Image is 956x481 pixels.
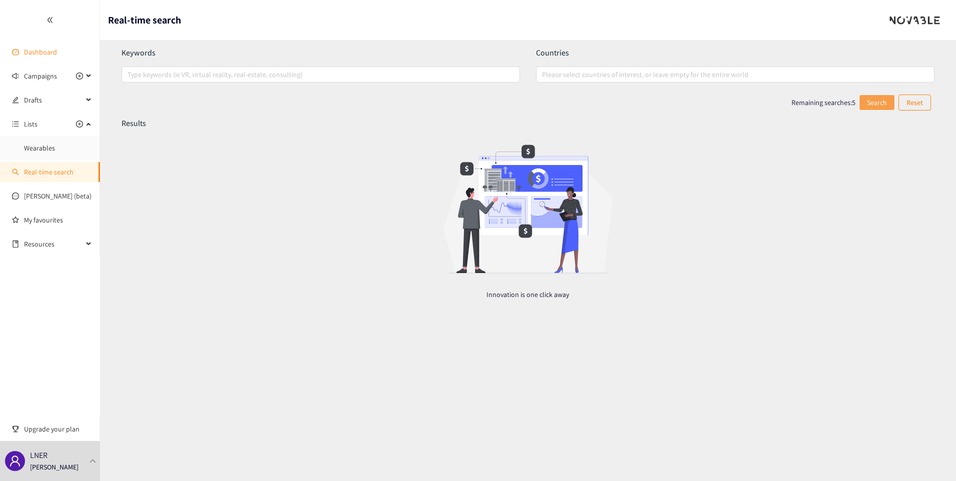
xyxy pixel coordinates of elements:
p: LNER [30,449,47,461]
span: double-left [46,16,53,23]
p: Countries [536,47,934,58]
span: trophy [12,425,19,432]
p: [PERSON_NAME] [30,461,78,472]
a: [PERSON_NAME] (beta) [24,191,91,200]
a: Dashboard [24,47,57,56]
span: Campaigns [24,66,57,86]
span: user [9,455,21,467]
span: plus-circle [76,72,83,79]
span: Drafts [24,90,83,110]
a: Wearables [24,143,55,152]
span: Upgrade your plan [24,419,92,439]
span: Remaining searches: 5 [791,97,855,108]
a: My favourites [24,210,92,230]
span: Resources [24,234,83,254]
p: Results [121,118,146,129]
a: Real-time search [24,167,73,176]
span: Lists [24,114,37,134]
iframe: Chat Widget [906,433,956,481]
span: unordered-list [12,120,19,127]
span: book [12,240,19,247]
span: plus-circle [76,120,83,127]
p: Reset [906,97,923,108]
input: Type keywords (ie VR, virtual reality, real-estate, consulting) [127,68,129,80]
span: sound [12,72,19,79]
span: edit [12,96,19,103]
button: Search [859,94,895,110]
button: Reset [898,94,931,110]
p: Keywords [121,47,520,58]
span: Innovation is one click away [121,289,934,300]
